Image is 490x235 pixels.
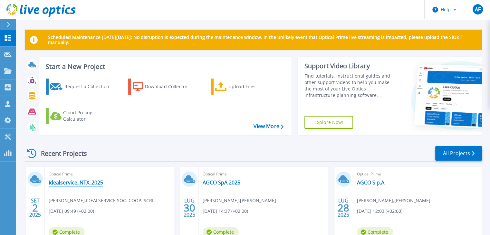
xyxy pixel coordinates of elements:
[357,171,478,178] span: Optical Prime
[338,205,349,211] span: 28
[211,79,283,95] a: Upload Files
[337,196,350,220] div: LUG 2025
[25,146,96,161] div: Recent Projects
[49,179,103,186] a: Idealservice_NTX_2025
[64,80,116,93] div: Request a Collection
[304,116,353,129] a: Explore Now!
[29,196,41,220] div: SET 2025
[49,171,170,178] span: Optical Prime
[183,196,196,220] div: LUG 2025
[128,79,200,95] a: Download Collector
[184,205,195,211] span: 30
[203,197,276,204] span: [PERSON_NAME] , [PERSON_NAME]
[253,123,283,129] a: View More
[46,79,118,95] a: Request a Collection
[475,7,480,12] span: AF
[49,208,94,215] span: [DATE] 09:49 (+02:00)
[46,108,118,124] a: Cloud Pricing Calculator
[435,146,482,161] a: All Projects
[203,179,240,186] a: AGCO SpA 2025
[228,80,280,93] div: Upload Files
[145,80,197,93] div: Download Collector
[304,62,397,70] div: Support Video Library
[48,35,477,45] p: Scheduled Maintenance [DATE][DATE]: No disruption is expected during the maintenance window. In t...
[203,171,324,178] span: Optical Prime
[63,109,115,122] div: Cloud Pricing Calculator
[357,208,402,215] span: [DATE] 12:03 (+02:00)
[304,73,397,99] div: Find tutorials, instructional guides and other support videos to help you make the most of your L...
[203,208,248,215] span: [DATE] 14:37 (+02:00)
[46,63,283,70] h3: Start a New Project
[32,205,38,211] span: 2
[357,197,430,204] span: [PERSON_NAME] , [PERSON_NAME]
[49,197,154,204] span: [PERSON_NAME] , IDEALSERVICE SOC. COOP. SCRL
[357,179,386,186] a: AGCO S.p.A.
